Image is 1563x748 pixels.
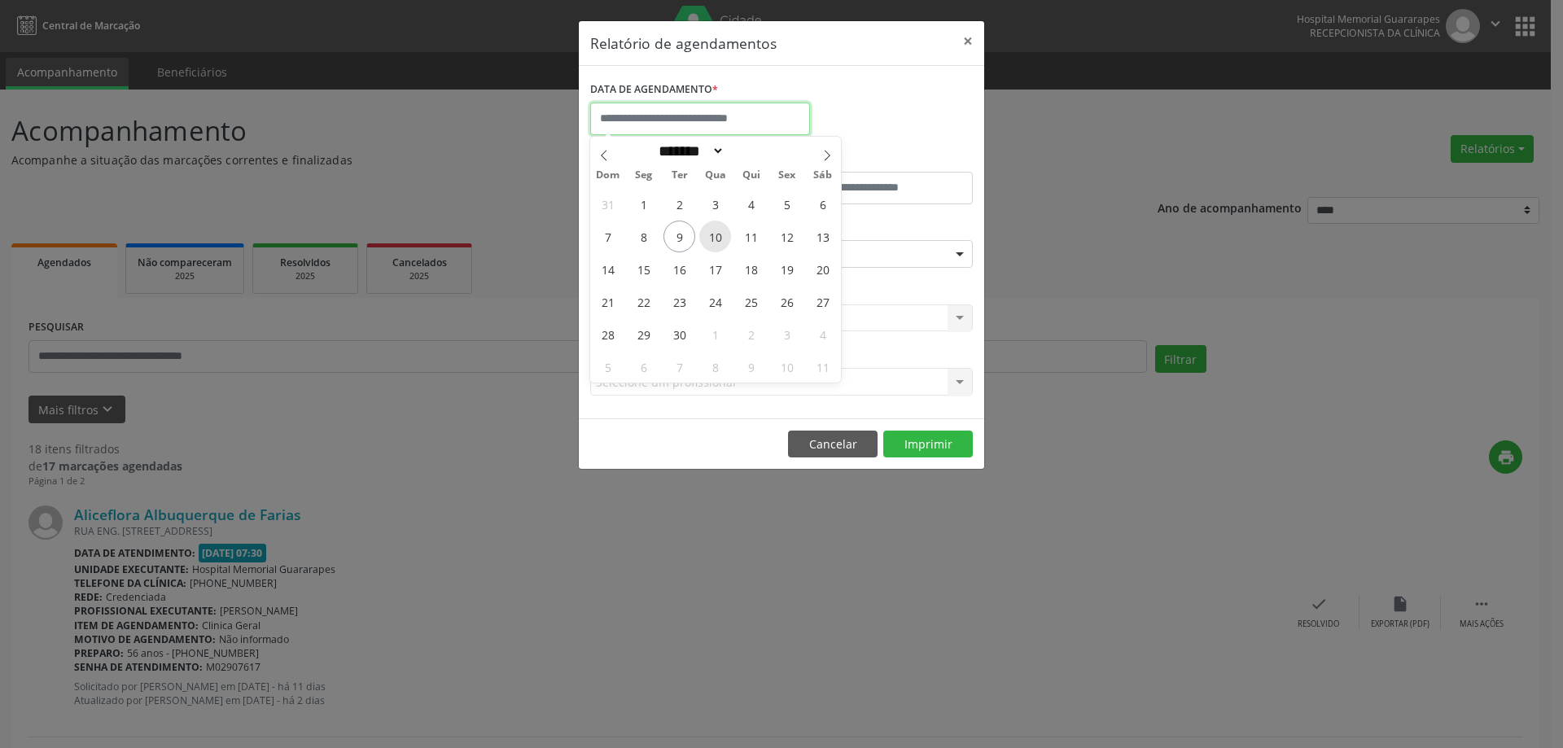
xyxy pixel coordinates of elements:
[590,77,718,103] label: DATA DE AGENDAMENTO
[699,318,731,350] span: Outubro 1, 2025
[725,142,778,160] input: Year
[699,286,731,317] span: Setembro 24, 2025
[590,33,777,54] h5: Relatório de agendamentos
[592,318,624,350] span: Setembro 28, 2025
[663,221,695,252] span: Setembro 9, 2025
[663,351,695,383] span: Outubro 7, 2025
[786,147,973,172] label: ATÉ
[735,351,767,383] span: Outubro 9, 2025
[592,286,624,317] span: Setembro 21, 2025
[628,318,659,350] span: Setembro 29, 2025
[769,170,805,181] span: Sex
[662,170,698,181] span: Ter
[771,253,803,285] span: Setembro 19, 2025
[807,253,838,285] span: Setembro 20, 2025
[628,221,659,252] span: Setembro 8, 2025
[663,286,695,317] span: Setembro 23, 2025
[771,286,803,317] span: Setembro 26, 2025
[628,188,659,220] span: Setembro 1, 2025
[771,188,803,220] span: Setembro 5, 2025
[735,318,767,350] span: Outubro 2, 2025
[699,253,731,285] span: Setembro 17, 2025
[807,221,838,252] span: Setembro 13, 2025
[699,221,731,252] span: Setembro 10, 2025
[590,170,626,181] span: Dom
[883,431,973,458] button: Imprimir
[735,253,767,285] span: Setembro 18, 2025
[592,188,624,220] span: Agosto 31, 2025
[733,170,769,181] span: Qui
[805,170,841,181] span: Sáb
[807,318,838,350] span: Outubro 4, 2025
[628,351,659,383] span: Outubro 6, 2025
[807,351,838,383] span: Outubro 11, 2025
[592,253,624,285] span: Setembro 14, 2025
[699,188,731,220] span: Setembro 3, 2025
[592,351,624,383] span: Outubro 5, 2025
[771,351,803,383] span: Outubro 10, 2025
[592,221,624,252] span: Setembro 7, 2025
[952,21,984,61] button: Close
[699,351,731,383] span: Outubro 8, 2025
[698,170,733,181] span: Qua
[628,253,659,285] span: Setembro 15, 2025
[653,142,725,160] select: Month
[771,318,803,350] span: Outubro 3, 2025
[663,318,695,350] span: Setembro 30, 2025
[735,188,767,220] span: Setembro 4, 2025
[735,221,767,252] span: Setembro 11, 2025
[807,286,838,317] span: Setembro 27, 2025
[771,221,803,252] span: Setembro 12, 2025
[807,188,838,220] span: Setembro 6, 2025
[735,286,767,317] span: Setembro 25, 2025
[628,286,659,317] span: Setembro 22, 2025
[626,170,662,181] span: Seg
[663,253,695,285] span: Setembro 16, 2025
[663,188,695,220] span: Setembro 2, 2025
[788,431,878,458] button: Cancelar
